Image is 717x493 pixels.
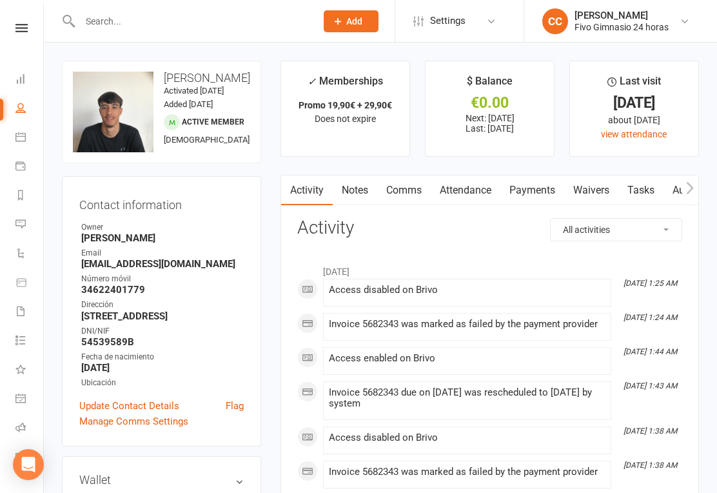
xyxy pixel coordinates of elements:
strong: [STREET_ADDRESS] [81,310,244,322]
a: Payments [15,153,44,182]
a: view attendance [601,129,667,139]
a: Flag [226,398,244,414]
div: Open Intercom Messenger [13,449,44,480]
a: Activity [281,176,333,205]
a: Dashboard [15,66,44,95]
i: [DATE] 1:25 AM [624,279,677,288]
i: [DATE] 1:43 AM [624,381,677,390]
div: Dirección [81,299,244,311]
a: Calendar [15,124,44,153]
a: General attendance kiosk mode [15,385,44,414]
div: $ Balance [467,73,513,96]
input: Search... [76,12,307,30]
time: Activated [DATE] [164,86,224,96]
div: Access disabled on Brivo [329,285,605,296]
strong: [EMAIL_ADDRESS][DOMAIN_NAME] [81,258,244,270]
div: Invoice 5682343 was marked as failed by the payment provider [329,467,605,478]
div: Access disabled on Brivo [329,432,605,443]
div: Last visit [607,73,661,96]
a: Roll call kiosk mode [15,414,44,443]
p: Next: [DATE] Last: [DATE] [437,113,542,134]
strong: Promo 19,90€ + 29,90€ [299,100,392,110]
div: about [DATE] [582,113,687,127]
strong: [PERSON_NAME] [81,232,244,244]
a: Class kiosk mode [15,443,44,472]
div: Número móvil [81,273,244,285]
i: [DATE] 1:38 AM [624,461,677,470]
button: Add [324,10,378,32]
h3: Contact information [79,194,244,212]
div: Fivo Gimnasio 24 horas [575,21,669,33]
time: Added [DATE] [164,99,213,109]
span: Does not expire [315,114,376,124]
div: [DATE] [582,96,687,110]
img: image1750673857.png [73,72,153,152]
i: ✓ [308,75,316,88]
i: [DATE] 1:44 AM [624,347,677,356]
a: Comms [377,176,431,205]
div: Email [81,247,244,259]
a: What's New [15,356,44,385]
div: Owner [81,221,244,234]
a: Update Contact Details [79,398,179,414]
h3: [PERSON_NAME] [73,72,250,85]
a: Product Sales [15,269,44,298]
span: Active member [182,117,244,126]
span: Add [346,16,362,26]
li: [DATE] [297,258,682,279]
div: DNI/NIF [81,325,244,337]
div: Ubicación [81,377,244,389]
div: Memberships [308,73,383,97]
a: Payments [500,176,564,205]
strong: 54539589B [81,336,244,348]
div: Fecha de nacimiento [81,351,244,363]
h3: Activity [297,218,682,238]
a: Notes [333,176,377,205]
a: Tasks [618,176,663,205]
div: €0.00 [437,96,542,110]
i: [DATE] 1:24 AM [624,313,677,322]
h3: Wallet [79,474,244,487]
a: People [15,95,44,124]
div: Access enabled on Brivo [329,353,605,364]
i: [DATE] 1:38 AM [624,427,677,436]
a: Waivers [564,176,618,205]
span: Settings [430,6,466,35]
div: Invoice 5682343 due on [DATE] was rescheduled to [DATE] by system [329,387,605,409]
div: Invoice 5682343 was marked as failed by the payment provider [329,319,605,330]
div: [PERSON_NAME] [575,10,669,21]
a: Reports [15,182,44,211]
div: CC [542,8,568,34]
strong: 34622401779 [81,284,244,296]
span: [DEMOGRAPHIC_DATA] [164,135,250,145]
a: Manage Comms Settings [79,414,188,429]
a: Attendance [431,176,500,205]
strong: [DATE] [81,362,244,374]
